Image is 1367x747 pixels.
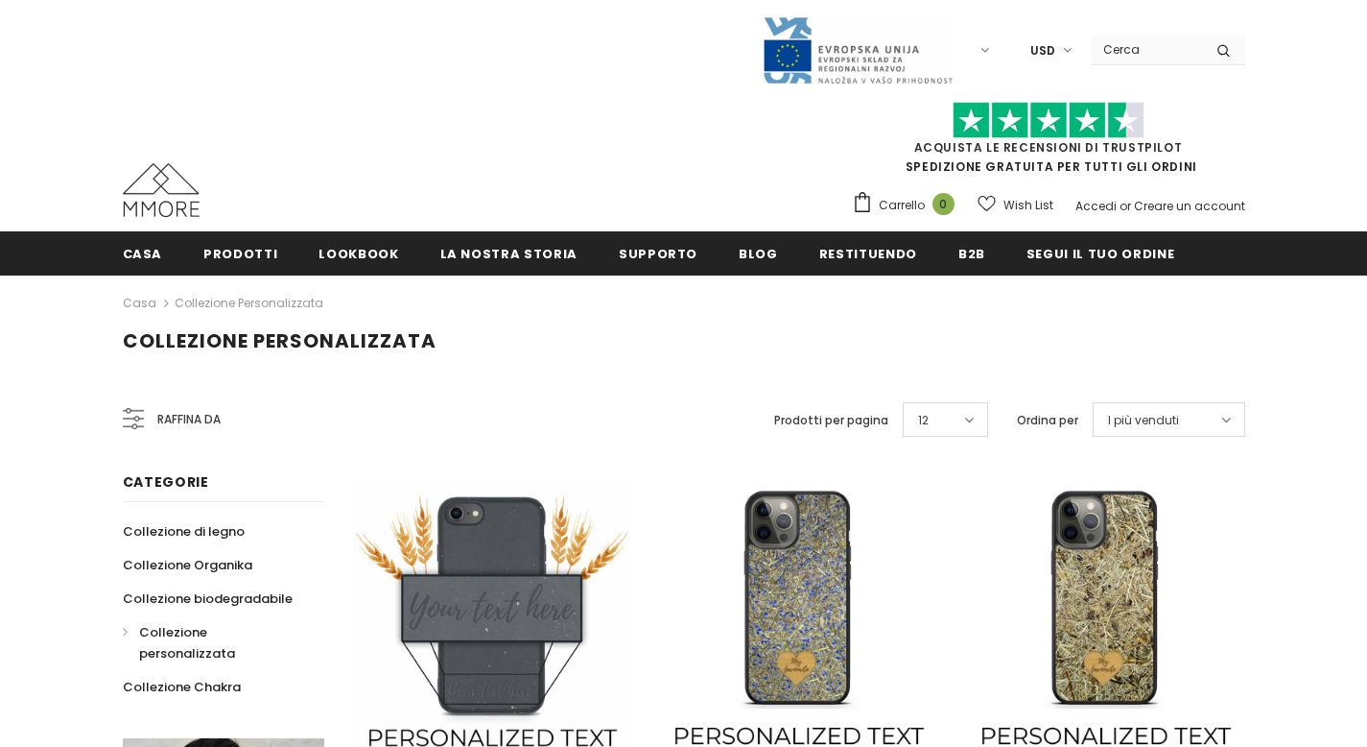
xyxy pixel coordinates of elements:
[1003,196,1053,215] span: Wish List
[932,193,955,215] span: 0
[123,615,303,670] a: Collezione personalizzata
[1092,36,1202,63] input: Search Site
[819,245,917,263] span: Restituendo
[978,188,1053,222] a: Wish List
[762,41,954,58] a: Javni Razpis
[123,245,163,263] span: Casa
[619,245,697,263] span: supporto
[852,110,1245,175] span: SPEDIZIONE GRATUITA PER TUTTI GLI ORDINI
[123,231,163,275] a: Casa
[914,139,1183,156] a: Acquista le recensioni di TrustPilot
[739,231,778,275] a: Blog
[958,245,985,263] span: B2B
[819,231,917,275] a: Restituendo
[123,515,245,548] a: Collezione di legno
[739,245,778,263] span: Blog
[175,295,323,311] a: Collezione personalizzata
[762,15,954,85] img: Javni Razpis
[918,411,929,430] span: 12
[1120,198,1131,214] span: or
[1108,411,1179,430] span: I più venduti
[774,411,888,430] label: Prodotti per pagina
[123,556,252,574] span: Collezione Organika
[139,623,235,663] span: Collezione personalizzata
[953,102,1144,139] img: Fidati di Pilot Stars
[123,670,241,704] a: Collezione Chakra
[123,522,245,541] span: Collezione di legno
[123,678,241,696] span: Collezione Chakra
[123,582,293,615] a: Collezione biodegradabile
[123,472,209,492] span: Categorie
[123,590,293,608] span: Collezione biodegradabile
[318,231,398,275] a: Lookbook
[123,163,200,217] img: Casi MMORE
[1030,41,1055,60] span: USD
[1026,231,1174,275] a: Segui il tuo ordine
[1075,198,1117,214] a: Accedi
[619,231,697,275] a: supporto
[203,231,277,275] a: Prodotti
[318,245,398,263] span: Lookbook
[440,231,577,275] a: La nostra storia
[879,196,925,215] span: Carrello
[123,327,436,354] span: Collezione personalizzata
[203,245,277,263] span: Prodotti
[1134,198,1245,214] a: Creare un account
[958,231,985,275] a: B2B
[123,292,156,315] a: Casa
[440,245,577,263] span: La nostra storia
[1026,245,1174,263] span: Segui il tuo ordine
[157,409,221,430] span: Raffina da
[123,548,252,582] a: Collezione Organika
[852,191,964,220] a: Carrello 0
[1017,411,1078,430] label: Ordina per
